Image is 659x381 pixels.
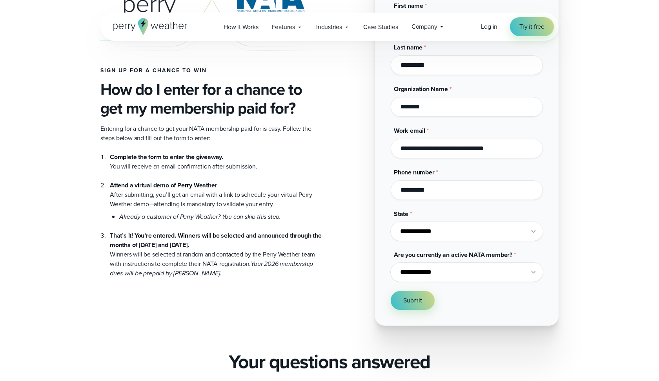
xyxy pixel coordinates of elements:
a: Log in [481,22,497,31]
span: Organization Name [394,84,448,93]
em: Already a customer of Perry Weather? You can skip this step. [119,212,281,221]
span: Last name [394,43,422,52]
span: Phone number [394,168,435,177]
a: Case Studies [357,19,405,35]
p: Entering for a chance to get your NATA membership paid for is easy. Follow the steps below and fi... [100,124,323,143]
button: Submit [391,291,435,310]
em: Your 2026 membership dues will be prepaid by [PERSON_NAME]. [110,259,313,278]
span: Work email [394,126,425,135]
h3: How do I enter for a chance to get my membership paid for? [100,80,323,118]
a: Try it free [510,17,554,36]
span: Submit [403,296,422,305]
strong: That’s it! You’re entered. Winners will be selected and announced through the months of [DATE] an... [110,231,322,249]
li: Winners will be selected at random and contacted by the Perry Weather team with instructions to c... [110,222,323,278]
li: You will receive an email confirmation after submission. [110,152,323,171]
span: Industries [316,22,342,32]
li: After submitting, you’ll get an email with a link to schedule your virtual Perry Weather demo—att... [110,171,323,222]
h4: Sign up for a chance to win [100,68,323,74]
span: First name [394,1,423,10]
span: State [394,209,408,218]
a: How it Works [217,19,265,35]
span: Company [411,22,437,31]
span: Features [272,22,295,32]
span: Are you currently an active NATA member? [394,250,512,259]
span: Try it free [519,22,544,31]
h2: Your questions answered [229,351,430,373]
strong: Complete the form to enter the giveaway. [110,152,223,161]
span: Case Studies [363,22,398,32]
strong: Attend a virtual demo of Perry Weather [110,181,217,190]
span: How it Works [224,22,259,32]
